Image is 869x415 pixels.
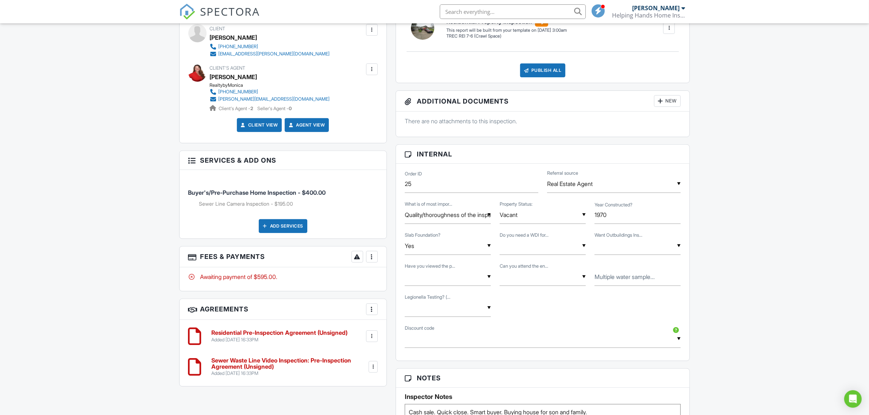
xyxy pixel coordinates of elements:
[210,26,226,31] span: Client
[251,106,254,111] strong: 2
[440,4,586,19] input: Search everything...
[210,32,257,43] div: [PERSON_NAME]
[210,82,336,88] div: RealtybyMonica
[200,4,260,19] span: SPECTORA
[405,232,441,238] label: Slab Foundation?
[396,369,690,388] h3: Notes
[212,337,348,343] div: Added [DATE] 16:33PM
[612,12,685,19] div: Helping Hands Home Inspections, PLLC
[289,106,292,111] strong: 0
[259,219,307,233] div: Add Services
[212,330,348,336] h6: Residential Pre-Inspection Agreement (Unsigned)
[500,201,532,207] label: Property Status:
[595,273,655,281] label: Multiple water samples? Indicate additional desired in box. (fee per sample)
[595,206,681,224] input: Year Constructed?
[212,330,348,342] a: Residential Pre-Inspection Agreement (Unsigned) Added [DATE] 16:33PM
[446,27,567,33] div: This report will be built from your template on [DATE] 3:00am
[210,96,330,103] a: [PERSON_NAME][EMAIL_ADDRESS][DOMAIN_NAME]
[239,121,278,129] a: Client View
[405,117,681,125] p: There are no attachments to this inspection.
[212,357,367,377] a: Sewer Waste Line Video Inspection: Pre-Inspection Agreement (Unsigned) Added [DATE] 16:33PM
[654,95,681,107] div: New
[212,357,367,370] h6: Sewer Waste Line Video Inspection: Pre-Inspection Agreement (Unsigned)
[405,170,422,177] label: Order ID
[188,175,378,213] li: Service: Buyer's/Pre-Purchase Home Inspection
[446,33,567,39] div: TREC REI 7-6 (Crawl Space)
[212,371,367,376] div: Added [DATE] 16:33PM
[180,299,387,320] h3: Agreements
[219,106,255,111] span: Client's Agent -
[210,50,330,58] a: [EMAIL_ADDRESS][PERSON_NAME][DOMAIN_NAME]
[199,200,378,207] li: Add on: Sewer Line Camera Inspection
[595,232,642,238] label: Want Outbuildings Inspected?
[210,71,257,82] a: [PERSON_NAME]
[396,145,690,164] h3: Internal
[258,106,292,111] span: Seller's Agent -
[396,91,690,112] h3: Additional Documents
[595,201,632,208] label: Year Constructed?
[500,263,548,269] label: Can you attend the end of the inspection?
[219,89,258,95] div: [PHONE_NUMBER]
[595,268,681,286] input: Multiple water samples? Indicate additional desired in box. (fee per sample)
[219,96,330,102] div: [PERSON_NAME][EMAIL_ADDRESS][DOMAIN_NAME]
[405,393,681,400] h5: Inspector Notes
[547,170,578,177] label: Referral source
[287,121,325,129] a: Agent View
[405,294,450,300] label: Legionella Testing? (fee per sample)
[405,325,434,331] label: Discount code
[210,65,246,71] span: Client's Agent
[219,51,330,57] div: [EMAIL_ADDRESS][PERSON_NAME][DOMAIN_NAME]
[180,247,387,267] h3: Fees & Payments
[500,232,549,238] label: Do you need a WDI for a VA home loan? (Add on service dropdown)
[180,151,387,170] h3: Services & Add ons
[188,273,378,281] div: Awaiting payment of $595.00.
[844,390,862,408] div: Open Intercom Messenger
[210,43,330,50] a: [PHONE_NUMBER]
[179,10,260,25] a: SPECTORA
[210,88,330,96] a: [PHONE_NUMBER]
[188,189,326,196] span: Buyer's/Pre-Purchase Home Inspection - $400.00
[405,263,455,269] label: Have you viewed the property in person?
[632,4,680,12] div: [PERSON_NAME]
[520,63,566,77] div: Publish All
[219,44,258,50] div: [PHONE_NUMBER]
[179,4,195,20] img: The Best Home Inspection Software - Spectora
[405,201,452,207] label: What is of most importance to you?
